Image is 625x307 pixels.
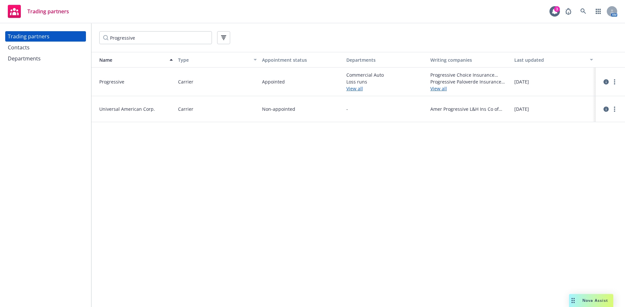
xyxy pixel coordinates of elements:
span: Non-appointed [262,106,295,112]
span: Nova Assist [582,298,608,303]
div: Departments [346,57,425,63]
a: Trading partners [5,2,72,20]
div: Type [178,57,250,63]
span: Loss runs [346,78,425,85]
span: - [346,106,348,112]
button: Nova Assist [569,294,613,307]
div: Departments [8,53,41,64]
a: more [611,105,618,113]
div: Name [94,57,166,63]
span: Carrier [178,106,193,112]
a: circleInformation [602,78,610,86]
span: Universal American Corp. [99,106,173,112]
button: Last updated [512,52,596,68]
button: Departments [344,52,428,68]
a: Contacts [5,42,86,53]
div: 3 [554,6,560,12]
button: Appointment status [259,52,343,68]
button: Type [175,52,259,68]
span: Amer Progressive L&H Ins Co of [US_STATE] [430,106,509,112]
div: Writing companies [430,57,509,63]
a: Switch app [592,5,605,18]
a: Report a Bug [562,5,575,18]
a: Search [577,5,590,18]
span: Progressive [99,78,173,85]
div: Contacts [8,42,30,53]
span: Progressive Choice Insurance Company [430,71,509,78]
span: Commercial Auto [346,71,425,78]
div: Last updated [514,57,586,63]
div: Trading partners [8,31,49,42]
span: Trading partners [27,9,69,14]
input: Filter by keyword... [99,31,212,44]
div: Drag to move [569,294,577,307]
a: Departments [5,53,86,64]
a: more [611,78,618,86]
a: circleInformation [602,105,610,113]
span: [DATE] [514,78,529,85]
a: View all [430,85,509,92]
span: [DATE] [514,106,529,112]
div: Appointment status [262,57,341,63]
button: Name [91,52,175,68]
button: Writing companies [428,52,512,68]
span: Appointed [262,78,285,85]
span: Carrier [178,78,193,85]
a: View all [346,85,425,92]
a: Trading partners [5,31,86,42]
span: Progressive Paloverde Insurance Company [430,78,509,85]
